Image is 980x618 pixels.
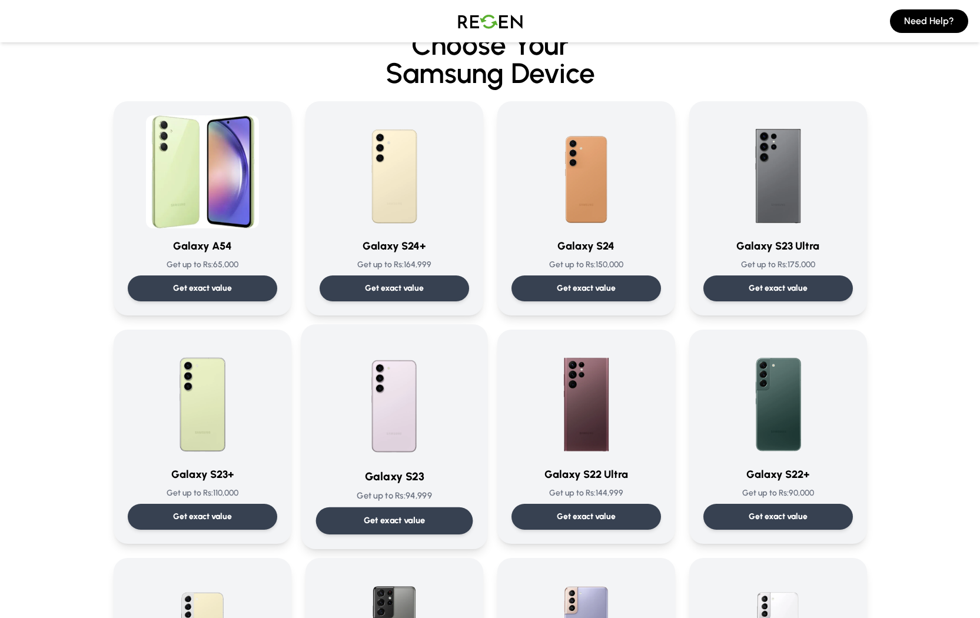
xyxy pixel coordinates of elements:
p: Get exact value [365,283,424,294]
img: Logo [449,5,531,38]
img: Galaxy S22 Ultra [530,344,643,457]
p: Get exact value [749,283,808,294]
p: Get exact value [173,283,232,294]
img: Galaxy S23 Ultra [722,115,835,228]
img: Galaxy S23 [335,339,454,458]
h3: Galaxy S24+ [320,238,469,254]
p: Get exact value [557,283,616,294]
p: Get up to Rs: 110,000 [128,487,277,499]
h3: Galaxy S22+ [703,466,853,483]
button: Need Help? [890,9,968,33]
p: Get up to Rs: 90,000 [703,487,853,499]
span: Choose Your [411,28,569,62]
h3: Galaxy S22 Ultra [511,466,661,483]
p: Get up to Rs: 94,999 [315,490,473,502]
span: Samsung Device [50,59,931,87]
p: Get up to Rs: 65,000 [128,259,277,271]
h3: Galaxy S24 [511,238,661,254]
img: Galaxy A54 [146,115,259,228]
p: Get exact value [749,511,808,523]
p: Get up to Rs: 164,999 [320,259,469,271]
h3: Galaxy S23 [315,468,473,485]
img: Galaxy S22+ [722,344,835,457]
h3: Galaxy A54 [128,238,277,254]
p: Get exact value [557,511,616,523]
img: Galaxy S24+ [338,115,451,228]
p: Get exact value [363,514,425,527]
p: Get exact value [173,511,232,523]
h3: Galaxy S23+ [128,466,277,483]
p: Get up to Rs: 175,000 [703,259,853,271]
p: Get up to Rs: 144,999 [511,487,661,499]
p: Get up to Rs: 150,000 [511,259,661,271]
img: Galaxy S23+ [146,344,259,457]
h3: Galaxy S23 Ultra [703,238,853,254]
img: Galaxy S24 [530,115,643,228]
